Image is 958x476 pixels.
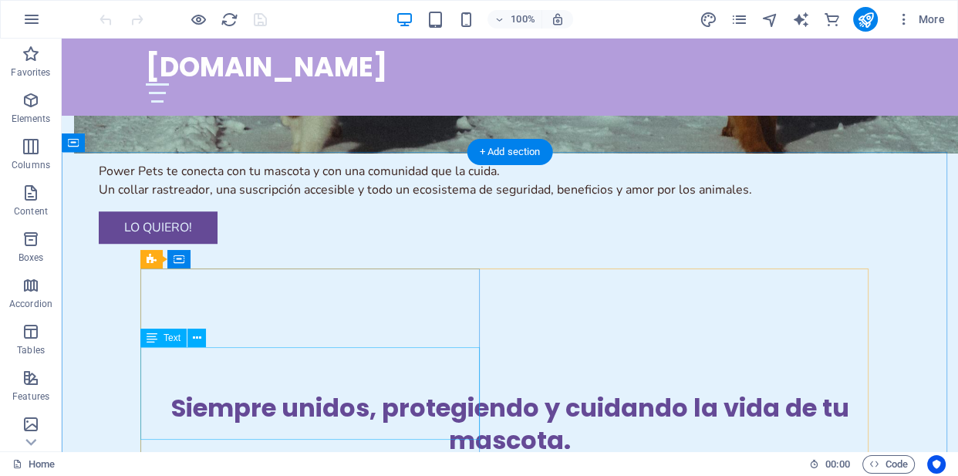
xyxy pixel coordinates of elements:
button: pages [730,10,748,29]
i: Reload page [221,11,238,29]
span: Code [869,455,908,474]
p: Columns [12,159,50,171]
i: On resize automatically adjust zoom level to fit chosen device. [551,12,565,26]
button: commerce [822,10,841,29]
button: reload [220,10,238,29]
h6: Session time [809,455,850,474]
span: More [896,12,945,27]
span: : [836,458,838,470]
i: Design (Ctrl+Alt+Y) [699,11,717,29]
button: text_generator [791,10,810,29]
p: Accordion [9,298,52,310]
i: Pages (Ctrl+Alt+S) [730,11,747,29]
button: More [890,7,951,32]
p: Features [12,390,49,403]
button: navigator [761,10,779,29]
div: + Add section [467,139,553,165]
p: Content [14,205,48,218]
p: Elements [12,113,51,125]
p: Favorites [11,66,50,79]
button: publish [853,7,878,32]
p: Tables [17,344,45,356]
button: Usercentrics [927,455,946,474]
p: Boxes [19,252,44,264]
a: Click to cancel selection. Double-click to open Pages [12,455,55,474]
i: Publish [856,11,874,29]
i: Commerce [822,11,840,29]
button: Code [862,455,915,474]
span: Text [164,333,180,343]
button: 100% [487,10,542,29]
button: design [699,10,717,29]
i: AI Writer [791,11,809,29]
span: 00 00 [825,455,849,474]
i: Navigator [761,11,778,29]
h6: 100% [511,10,535,29]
